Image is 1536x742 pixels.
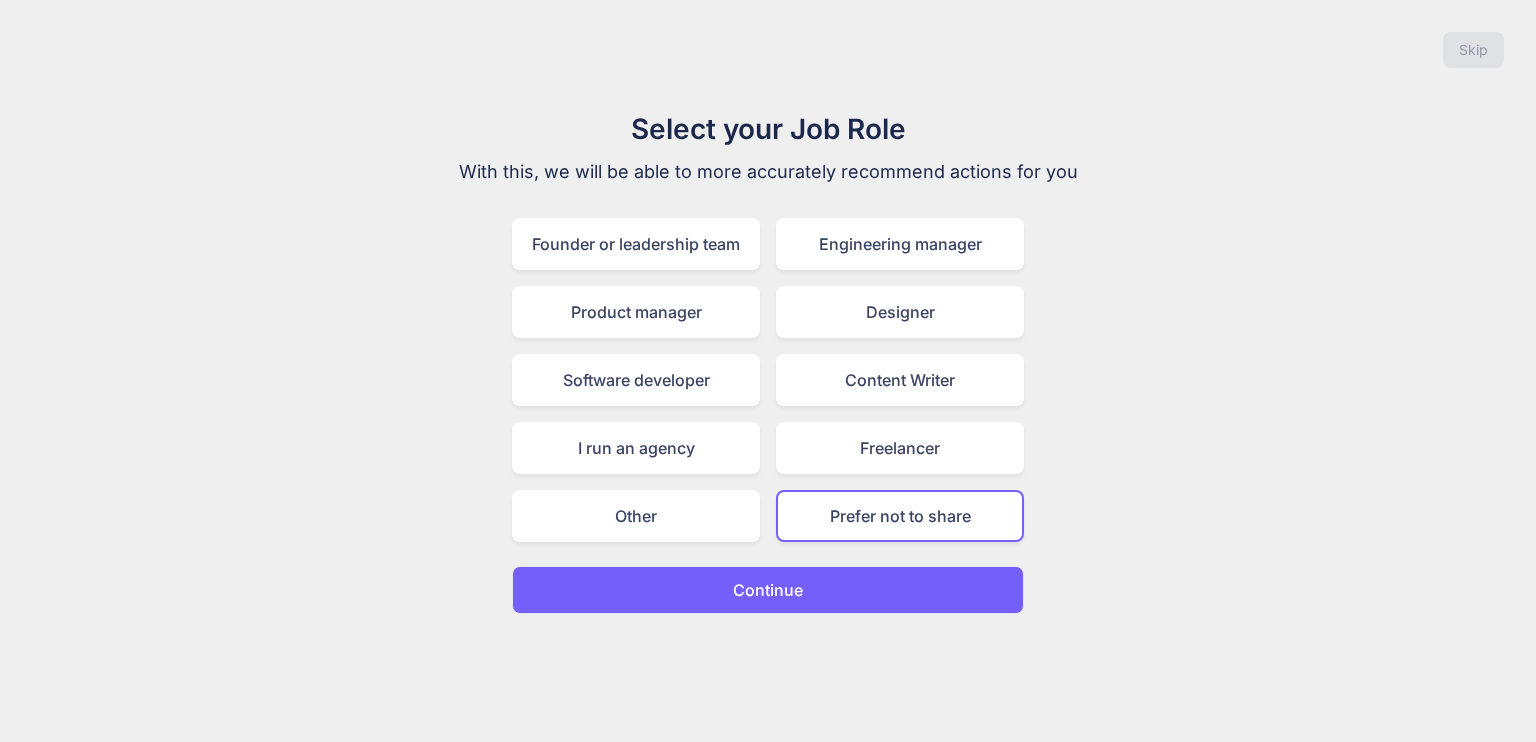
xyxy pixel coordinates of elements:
[733,578,803,602] p: Continue
[432,158,1104,186] p: With this, we will be able to more accurately recommend actions for you
[776,218,1024,270] div: Engineering manager
[512,422,760,474] div: I run an agency
[512,566,1024,614] button: Continue
[512,490,760,542] div: Other
[512,286,760,338] div: Product manager
[776,490,1024,542] div: Prefer not to share
[776,286,1024,338] div: Designer
[512,354,760,406] div: Software developer
[1443,32,1504,68] button: Skip
[432,108,1104,150] h1: Select your Job Role
[512,218,760,270] div: Founder or leadership team
[776,422,1024,474] div: Freelancer
[776,354,1024,406] div: Content Writer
